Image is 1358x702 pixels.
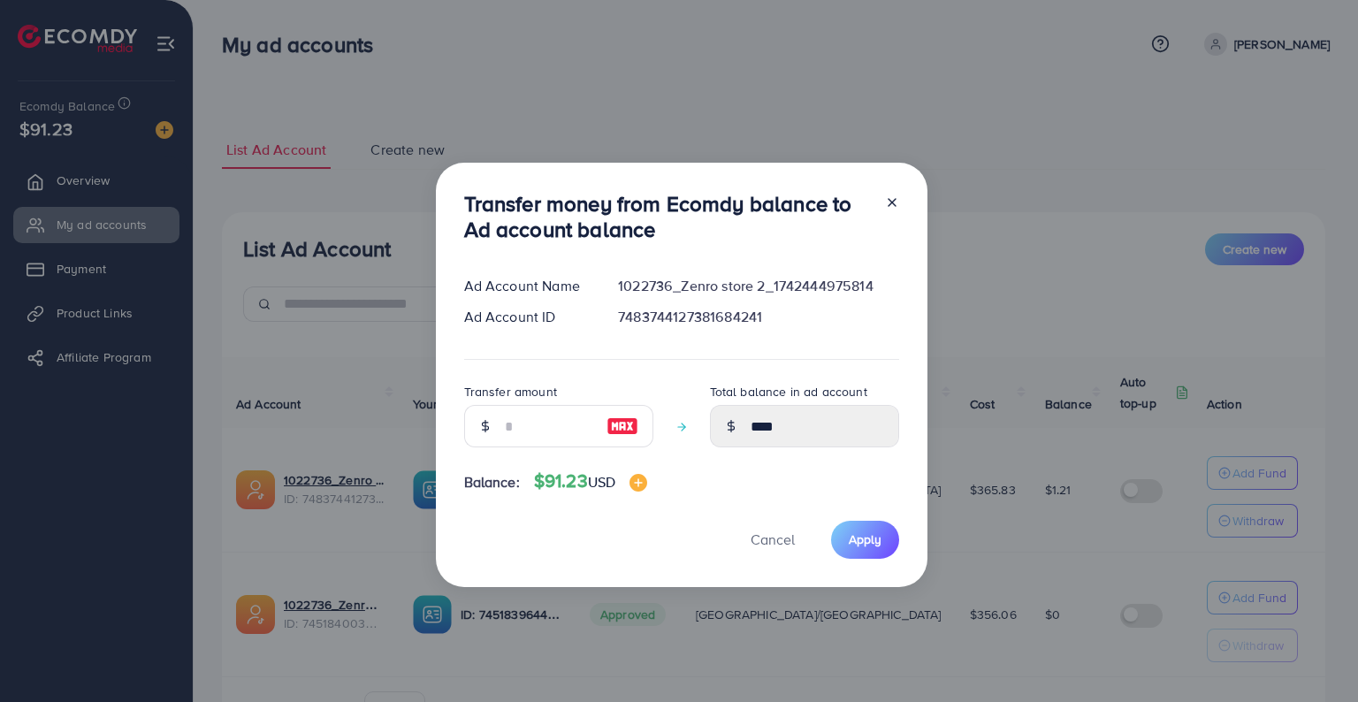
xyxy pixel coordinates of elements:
[1283,622,1345,689] iframe: Chat
[604,276,912,296] div: 1022736_Zenro store 2_1742444975814
[588,472,615,492] span: USD
[450,307,605,327] div: Ad Account ID
[450,276,605,296] div: Ad Account Name
[534,470,647,492] h4: $91.23
[710,383,867,401] label: Total balance in ad account
[849,530,881,548] span: Apply
[464,472,520,492] span: Balance:
[464,191,871,242] h3: Transfer money from Ecomdy balance to Ad account balance
[729,521,817,559] button: Cancel
[604,307,912,327] div: 7483744127381684241
[751,530,795,549] span: Cancel
[831,521,899,559] button: Apply
[607,416,638,437] img: image
[629,474,647,492] img: image
[464,383,557,401] label: Transfer amount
